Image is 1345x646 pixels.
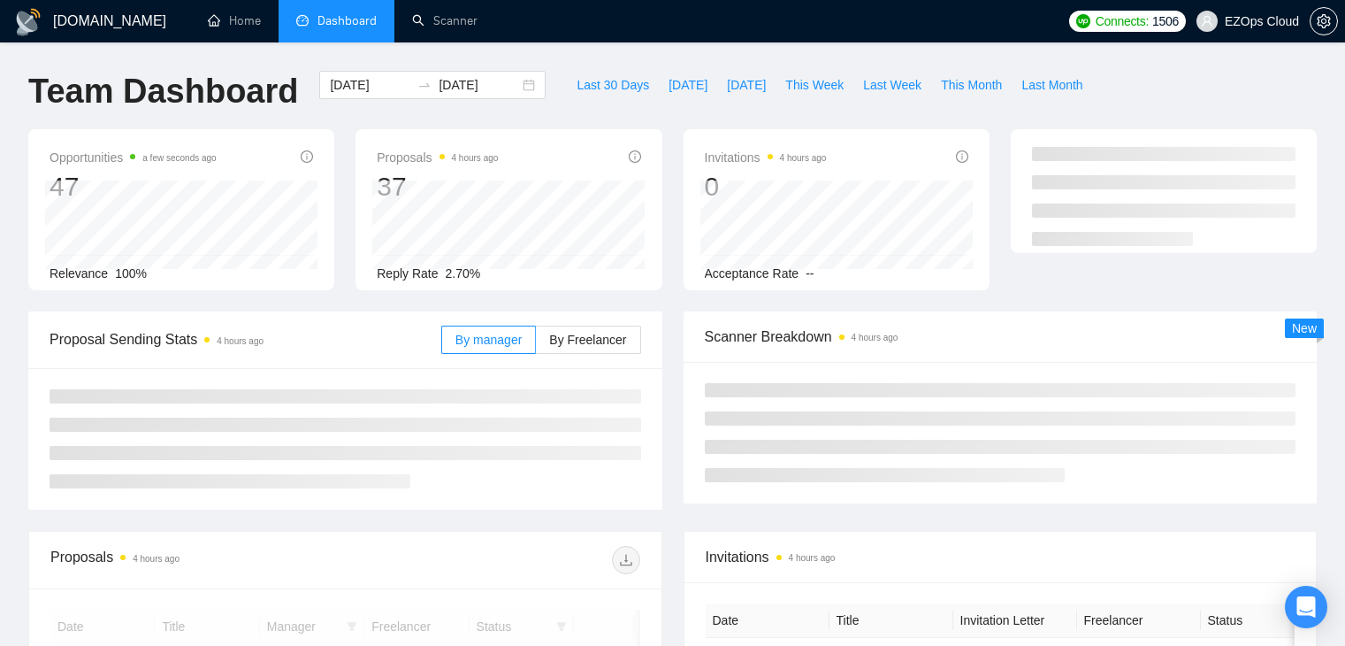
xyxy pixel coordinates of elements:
span: By manager [455,333,522,347]
input: End date [439,75,519,95]
time: a few seconds ago [142,153,216,163]
h1: Team Dashboard [28,71,298,112]
span: Opportunities [50,147,217,168]
time: 4 hours ago [452,153,499,163]
span: Last 30 Days [577,75,649,95]
span: [DATE] [669,75,707,95]
button: Last Week [853,71,931,99]
span: Invitations [706,546,1295,568]
span: Scanner Breakdown [705,326,1296,348]
time: 4 hours ago [852,333,898,342]
span: New [1292,321,1317,335]
div: 47 [50,170,217,204]
th: Title [829,604,953,638]
span: info-circle [301,150,313,163]
img: logo [14,8,42,36]
time: 4 hours ago [789,553,836,563]
a: searchScanner [412,13,478,28]
time: 4 hours ago [780,153,827,163]
span: Acceptance Rate [705,266,799,281]
span: 100% [115,266,147,281]
span: 2.70% [446,266,481,281]
button: [DATE] [659,71,717,99]
span: Reply Rate [377,266,438,281]
input: Start date [330,75,410,95]
div: 0 [705,170,827,204]
span: dashboard [296,14,309,27]
span: Invitations [705,147,827,168]
time: 4 hours ago [133,554,180,564]
span: info-circle [956,150,968,163]
button: [DATE] [717,71,776,99]
button: setting [1310,7,1338,35]
span: Proposals [377,147,498,168]
span: Connects: [1096,12,1149,31]
span: Dashboard [317,13,377,28]
span: Last Week [863,75,921,95]
span: Proposal Sending Stats [50,328,441,350]
a: homeHome [208,13,261,28]
th: Date [706,604,829,638]
span: [DATE] [727,75,766,95]
th: Status [1201,604,1325,638]
span: -- [806,266,814,281]
span: This Month [941,75,1002,95]
button: This Month [931,71,1012,99]
span: Last Month [1021,75,1082,95]
img: upwork-logo.png [1076,14,1090,28]
button: This Week [776,71,853,99]
div: Open Intercom Messenger [1285,586,1327,628]
span: info-circle [629,150,641,163]
span: Relevance [50,266,108,281]
button: Last Month [1012,71,1092,99]
th: Freelancer [1077,604,1201,638]
div: 37 [377,170,498,204]
span: swap-right [417,78,432,92]
a: setting [1310,14,1338,28]
div: Proposals [50,546,345,574]
th: Invitation Letter [953,604,1077,638]
button: Last 30 Days [567,71,659,99]
time: 4 hours ago [217,336,264,346]
span: 1506 [1152,12,1179,31]
span: By Freelancer [549,333,626,347]
span: to [417,78,432,92]
span: setting [1311,14,1337,28]
span: user [1201,15,1213,27]
span: This Week [785,75,844,95]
